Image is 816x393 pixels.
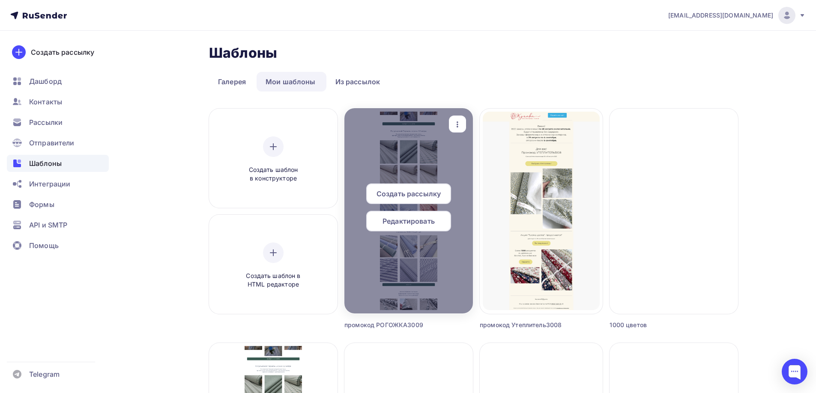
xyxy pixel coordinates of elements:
[344,321,441,329] div: промокод РОГОЖКА3009
[257,72,325,92] a: Мои шаблоны
[7,196,109,213] a: Формы
[377,189,441,199] span: Создать рассылку
[31,47,94,57] div: Создать рассылку
[29,220,67,230] span: API и SMTP
[7,134,109,151] a: Отправители
[233,165,314,183] span: Создать шаблон в конструкторе
[29,179,70,189] span: Интеграции
[29,369,60,379] span: Telegram
[29,199,54,210] span: Формы
[668,11,773,20] span: [EMAIL_ADDRESS][DOMAIN_NAME]
[209,72,255,92] a: Галерея
[209,44,277,62] h2: Шаблоны
[7,114,109,131] a: Рассылки
[29,138,75,148] span: Отправители
[7,155,109,172] a: Шаблоны
[7,73,109,90] a: Дашборд
[29,158,62,168] span: Шаблоны
[29,240,59,251] span: Помощь
[7,93,109,110] a: Контакты
[480,321,572,329] div: промокод Утеплитель3008
[383,216,435,226] span: Редактировать
[29,117,63,127] span: Рассылки
[29,97,62,107] span: Контакты
[29,76,62,86] span: Дашборд
[233,272,314,289] span: Создать шаблон в HTML редакторе
[610,321,706,329] div: 1000 цветов
[668,7,806,24] a: [EMAIL_ADDRESS][DOMAIN_NAME]
[326,72,389,92] a: Из рассылок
